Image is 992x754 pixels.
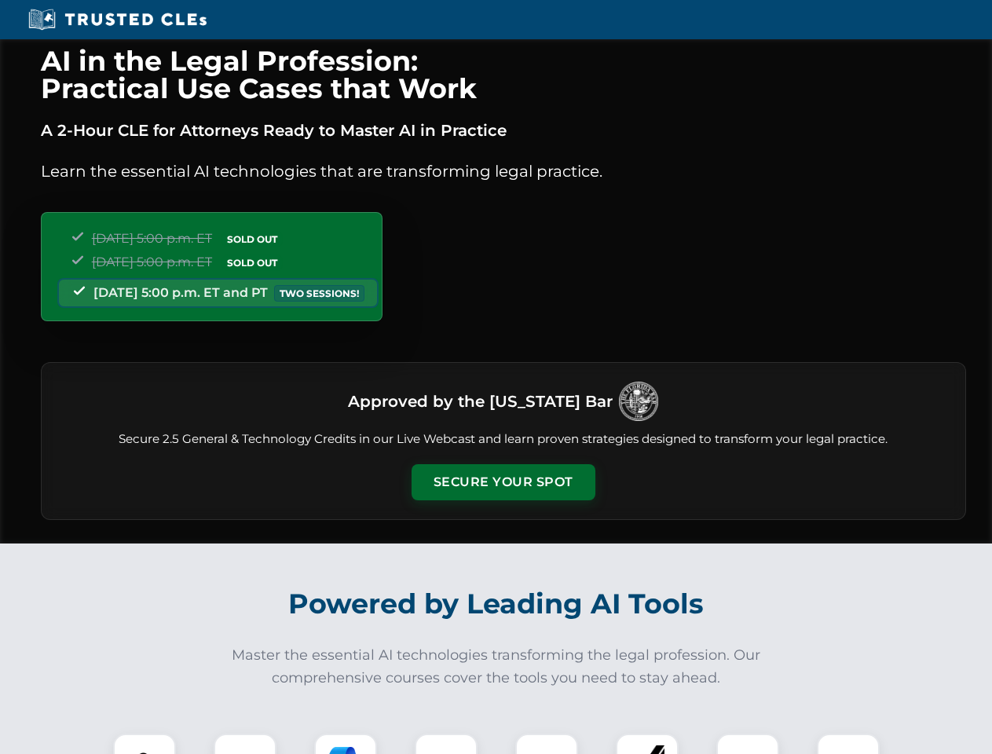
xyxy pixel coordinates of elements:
img: Logo [619,382,658,421]
h2: Powered by Leading AI Tools [61,576,932,631]
p: Master the essential AI technologies transforming the legal profession. Our comprehensive courses... [221,644,771,690]
p: A 2-Hour CLE for Attorneys Ready to Master AI in Practice [41,118,966,143]
span: SOLD OUT [221,231,283,247]
span: SOLD OUT [221,254,283,271]
span: [DATE] 5:00 p.m. ET [92,254,212,269]
h1: AI in the Legal Profession: Practical Use Cases that Work [41,47,966,102]
p: Secure 2.5 General & Technology Credits in our Live Webcast and learn proven strategies designed ... [60,430,946,448]
h3: Approved by the [US_STATE] Bar [348,387,613,415]
p: Learn the essential AI technologies that are transforming legal practice. [41,159,966,184]
span: [DATE] 5:00 p.m. ET [92,231,212,246]
img: Trusted CLEs [24,8,211,31]
button: Secure Your Spot [412,464,595,500]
